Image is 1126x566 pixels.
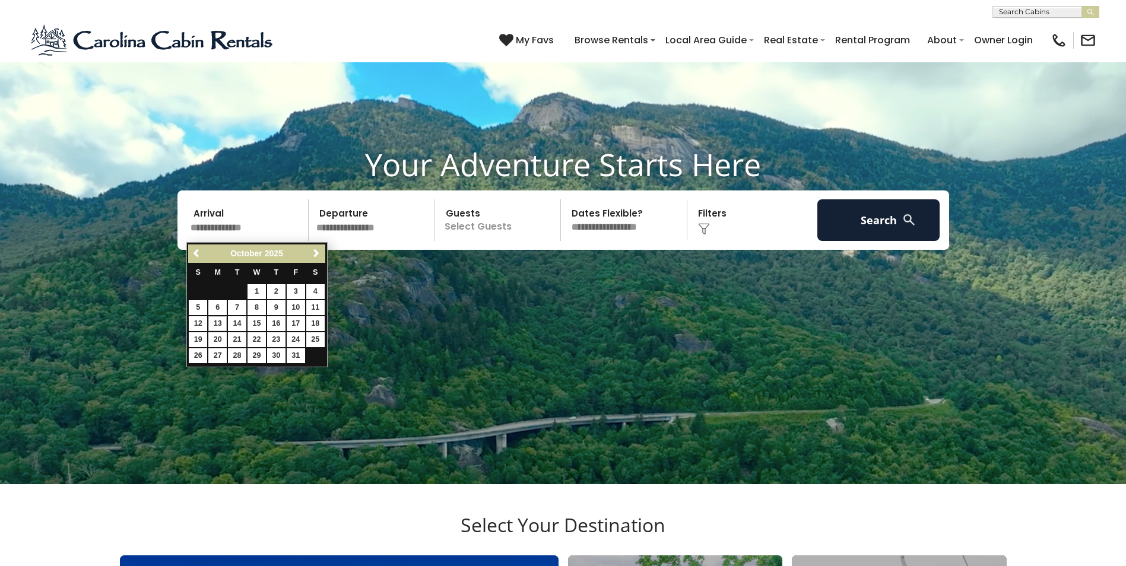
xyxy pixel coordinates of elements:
a: Real Estate [758,30,824,50]
span: October [230,249,262,258]
a: 2 [267,284,286,299]
a: About [921,30,963,50]
a: 18 [306,316,325,331]
img: Blue-2.png [30,23,276,58]
a: 15 [248,316,266,331]
a: 8 [248,300,266,315]
a: Local Area Guide [659,30,753,50]
a: 31 [287,348,305,363]
a: 19 [189,332,207,347]
a: 29 [248,348,266,363]
a: 30 [267,348,286,363]
a: 20 [208,332,227,347]
a: 1 [248,284,266,299]
p: Select Guests [439,199,561,241]
button: Search [817,199,940,241]
a: 21 [228,332,246,347]
span: My Favs [516,33,554,47]
span: Wednesday [253,268,261,276]
a: 14 [228,316,246,331]
span: Sunday [196,268,201,276]
a: 10 [287,300,305,315]
a: 3 [287,284,305,299]
a: 7 [228,300,246,315]
span: Friday [293,268,298,276]
a: 16 [267,316,286,331]
a: Next [309,246,324,261]
a: 17 [287,316,305,331]
span: Next [312,249,321,258]
a: 24 [287,332,305,347]
span: Previous [192,249,202,258]
span: 2025 [265,249,283,258]
a: 5 [189,300,207,315]
img: mail-regular-black.png [1080,32,1096,49]
span: Saturday [313,268,318,276]
a: 11 [306,300,325,315]
a: 28 [228,348,246,363]
a: Owner Login [968,30,1039,50]
a: My Favs [499,33,557,48]
a: 4 [306,284,325,299]
span: Thursday [274,268,279,276]
h3: Select Your Destination [118,514,1008,555]
a: 12 [189,316,207,331]
img: search-regular-white.png [902,212,916,227]
span: Tuesday [235,268,240,276]
img: filter--v1.png [698,223,710,235]
a: 23 [267,332,286,347]
a: 6 [208,300,227,315]
a: 9 [267,300,286,315]
a: 27 [208,348,227,363]
a: 22 [248,332,266,347]
h1: Your Adventure Starts Here [9,146,1117,183]
span: Monday [214,268,221,276]
a: 13 [208,316,227,331]
a: 26 [189,348,207,363]
a: Browse Rentals [569,30,654,50]
img: phone-regular-black.png [1051,32,1067,49]
a: 25 [306,332,325,347]
a: Previous [189,246,204,261]
a: Rental Program [829,30,916,50]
